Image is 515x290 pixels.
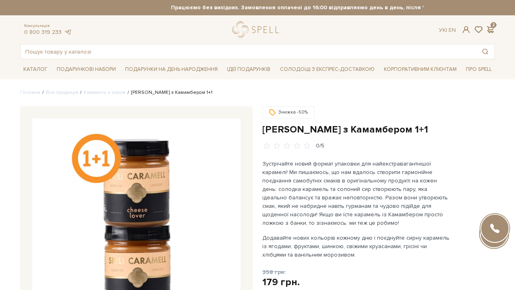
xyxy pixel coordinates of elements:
[24,29,62,35] a: 0 800 319 233
[476,44,494,59] button: Пошук товару у каталозі
[84,89,126,95] a: Карамель з сиром
[126,89,212,96] li: [PERSON_NAME] з Камамбером 1+1
[316,142,324,150] div: 0/5
[46,89,78,95] a: Вся продукція
[232,21,282,38] a: logo
[262,276,300,288] div: 179 грн.
[463,63,495,76] span: Про Spell
[20,89,40,95] a: Головна
[262,159,451,227] p: Зустрічайте новий формат упаковки для найекстравагантнішої карамелі! Ми пишаємось, що нам вдалось...
[224,63,274,76] span: Ідеї подарунків
[381,62,460,76] a: Корпоративним клієнтам
[64,29,72,35] a: telegram
[122,63,221,76] span: Подарунки на День народження
[21,44,476,59] input: Пошук товару у каталозі
[262,234,451,259] p: Додавайте нових кольорів кожному дню і поєднуйте сирну карамель із ягодами, фруктами, шинкою, сві...
[262,106,315,118] div: Знижка -50%
[24,23,72,29] span: Консультація:
[262,269,286,275] span: 358 грн.
[446,27,447,33] span: |
[439,27,456,34] div: Ук
[54,63,119,76] span: Подарункові набори
[277,62,378,76] a: Солодощі з експрес-доставкою
[262,123,495,136] h1: [PERSON_NAME] з Камамбером 1+1
[20,63,51,76] span: Каталог
[449,27,456,33] a: En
